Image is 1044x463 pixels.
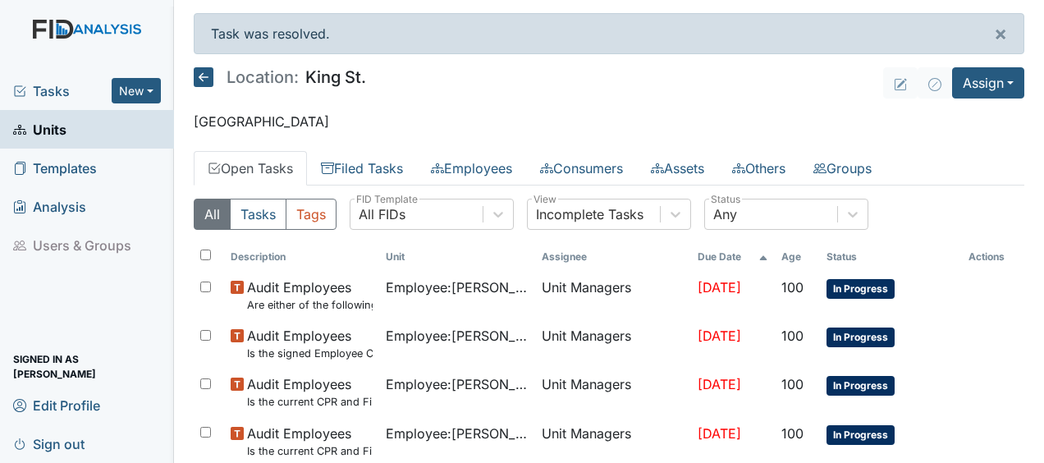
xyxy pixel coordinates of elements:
[952,67,1024,99] button: Assign
[247,346,373,361] small: Is the signed Employee Confidentiality Agreement in the file (HIPPA)?
[13,117,66,142] span: Units
[535,319,691,368] td: Unit Managers
[307,151,417,186] a: Filed Tasks
[379,243,535,271] th: Toggle SortBy
[826,376,895,396] span: In Progress
[713,204,737,224] div: Any
[13,354,161,379] span: Signed in as [PERSON_NAME]
[526,151,637,186] a: Consumers
[535,271,691,319] td: Unit Managers
[13,81,112,101] a: Tasks
[247,394,373,410] small: Is the current CPR and First Aid Training Certificate found in the file(2 years)?
[13,431,85,456] span: Sign out
[247,443,373,459] small: Is the current CPR and First Aid Training Certificate found in the file(2 years)?
[994,21,1007,45] span: ×
[194,67,366,87] h5: King St.
[826,328,895,347] span: In Progress
[826,425,895,445] span: In Progress
[13,392,100,418] span: Edit Profile
[386,374,529,394] span: Employee : [PERSON_NAME]
[978,14,1023,53] button: ×
[247,297,373,313] small: Are either of the following in the file? "Consumer Report Release Forms" and the "MVR Disclosure ...
[698,328,741,344] span: [DATE]
[247,424,373,459] span: Audit Employees Is the current CPR and First Aid Training Certificate found in the file(2 years)?
[194,112,1024,131] p: [GEOGRAPHIC_DATA]
[698,279,741,296] span: [DATE]
[230,199,286,230] button: Tasks
[194,151,307,186] a: Open Tasks
[286,199,337,230] button: Tags
[194,13,1024,54] div: Task was resolved.
[698,376,741,392] span: [DATE]
[359,204,405,224] div: All FIDs
[194,199,337,230] div: Type filter
[781,279,804,296] span: 100
[698,425,741,442] span: [DATE]
[200,250,211,260] input: Toggle All Rows Selected
[417,151,526,186] a: Employees
[386,277,529,297] span: Employee : [PERSON_NAME]
[224,243,380,271] th: Toggle SortBy
[799,151,886,186] a: Groups
[535,243,691,271] th: Assignee
[13,194,86,219] span: Analysis
[247,277,373,313] span: Audit Employees Are either of the following in the file? "Consumer Report Release Forms" and the ...
[536,204,643,224] div: Incomplete Tasks
[112,78,161,103] button: New
[386,424,529,443] span: Employee : [PERSON_NAME], Uniququa
[826,279,895,299] span: In Progress
[386,326,529,346] span: Employee : [PERSON_NAME]
[962,243,1024,271] th: Actions
[781,328,804,344] span: 100
[247,374,373,410] span: Audit Employees Is the current CPR and First Aid Training Certificate found in the file(2 years)?
[775,243,819,271] th: Toggle SortBy
[13,155,97,181] span: Templates
[820,243,962,271] th: Toggle SortBy
[247,326,373,361] span: Audit Employees Is the signed Employee Confidentiality Agreement in the file (HIPPA)?
[781,376,804,392] span: 100
[194,199,231,230] button: All
[691,243,775,271] th: Toggle SortBy
[227,69,299,85] span: Location:
[718,151,799,186] a: Others
[781,425,804,442] span: 100
[535,368,691,416] td: Unit Managers
[637,151,718,186] a: Assets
